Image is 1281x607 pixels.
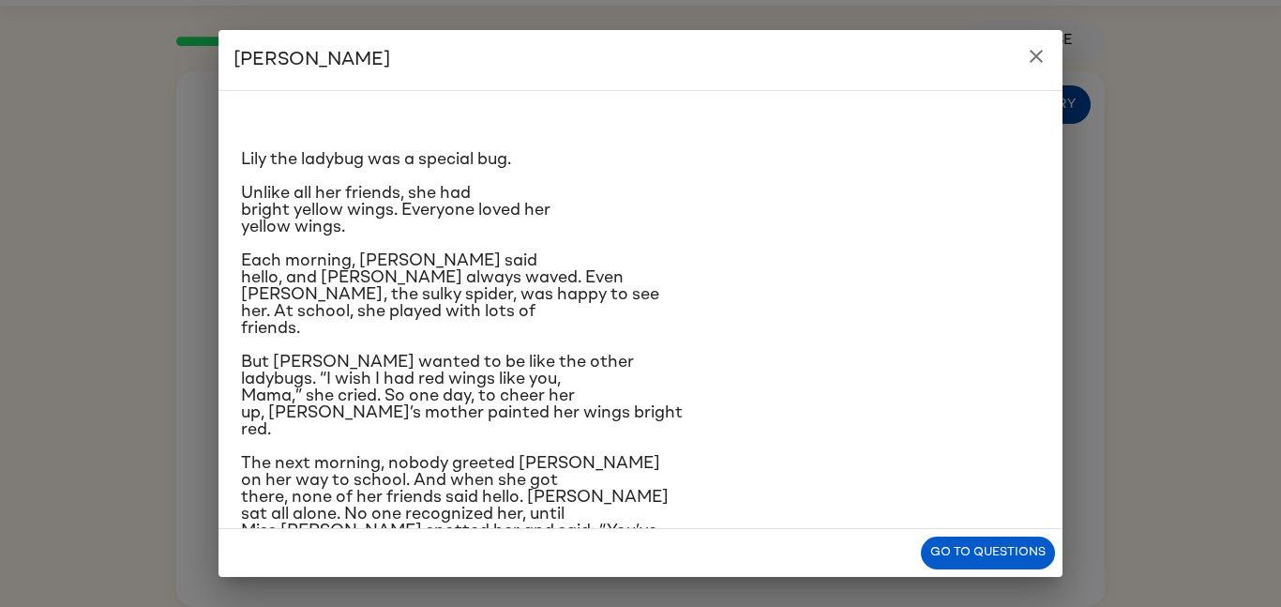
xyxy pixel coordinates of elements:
[241,185,550,235] span: Unlike all her friends, she had bright yellow wings. Everyone loved her yellow wings.
[241,455,669,556] span: The next morning, nobody greeted [PERSON_NAME] on her way to school. And when she got there, none...
[241,354,683,438] span: But [PERSON_NAME] wanted to be like the other ladybugs. “I wish I had red wings like you, Mama,” ...
[1017,38,1055,75] button: close
[921,537,1055,569] button: Go to questions
[241,252,659,337] span: Each morning, [PERSON_NAME] said hello, and [PERSON_NAME] always waved. Even [PERSON_NAME], the s...
[219,30,1062,90] h2: [PERSON_NAME]
[241,151,511,168] span: Lily the ladybug was a special bug.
